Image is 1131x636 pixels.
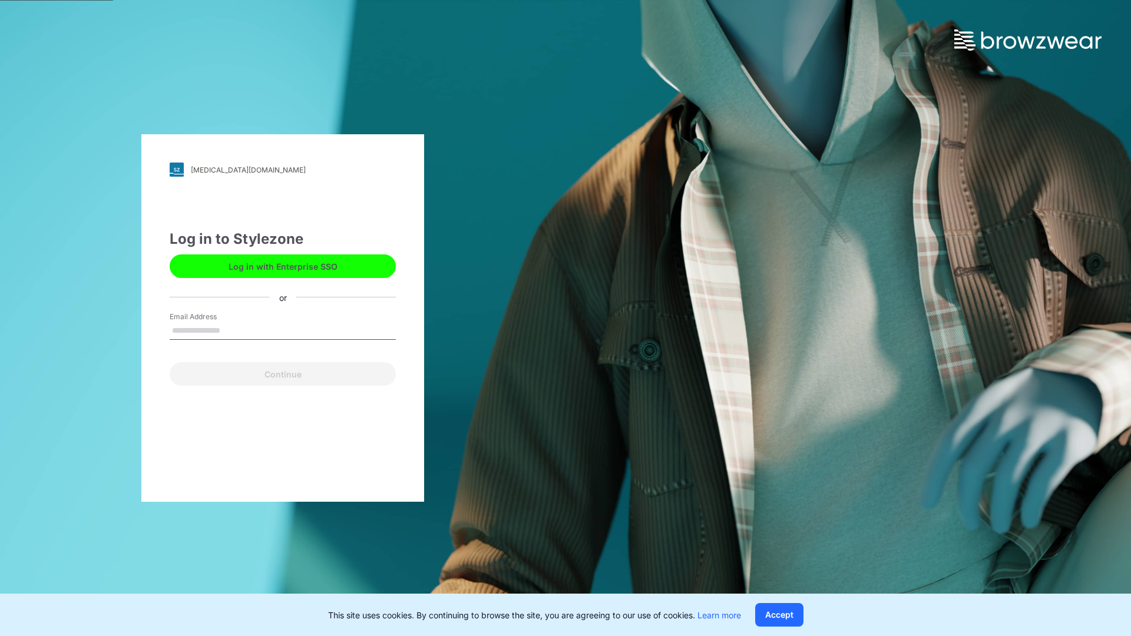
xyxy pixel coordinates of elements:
[191,165,306,174] div: [MEDICAL_DATA][DOMAIN_NAME]
[170,228,396,250] div: Log in to Stylezone
[270,291,296,303] div: or
[954,29,1102,51] img: browzwear-logo.73288ffb.svg
[697,610,741,620] a: Learn more
[328,609,741,621] p: This site uses cookies. By continuing to browse the site, you are agreeing to our use of cookies.
[170,312,252,322] label: Email Address
[170,163,184,177] img: svg+xml;base64,PHN2ZyB3aWR0aD0iMjgiIGhlaWdodD0iMjgiIHZpZXdCb3g9IjAgMCAyOCAyOCIgZmlsbD0ibm9uZSIgeG...
[170,254,396,278] button: Log in with Enterprise SSO
[170,163,396,177] a: [MEDICAL_DATA][DOMAIN_NAME]
[755,603,803,627] button: Accept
